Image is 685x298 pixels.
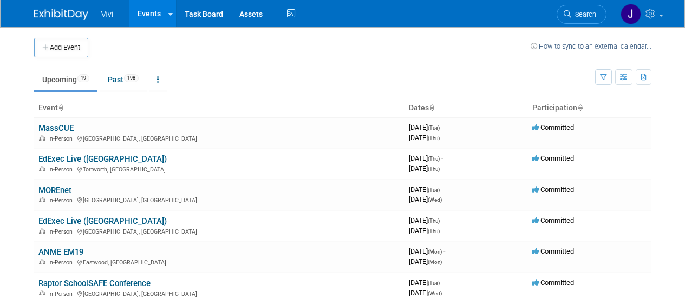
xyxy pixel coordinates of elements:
span: Committed [532,186,574,194]
img: In-Person Event [39,228,45,234]
span: - [441,186,443,194]
span: [DATE] [409,247,445,255]
span: [DATE] [409,227,440,235]
img: ExhibitDay [34,9,88,20]
span: (Thu) [428,228,440,234]
span: [DATE] [409,123,443,131]
img: In-Person Event [39,290,45,296]
img: In-Person Event [39,135,45,141]
span: [DATE] [409,154,443,162]
span: (Thu) [428,135,440,141]
img: In-Person Event [39,259,45,264]
span: (Thu) [428,156,440,162]
span: In-Person [48,135,76,142]
span: - [441,154,443,162]
a: MassCUE [38,123,74,133]
a: How to sync to an external calendar... [531,42,651,50]
span: (Wed) [428,290,442,296]
span: 198 [124,74,139,82]
button: Add Event [34,38,88,57]
a: Sort by Event Name [58,103,63,112]
div: [GEOGRAPHIC_DATA], [GEOGRAPHIC_DATA] [38,289,400,297]
span: Committed [532,216,574,224]
span: In-Person [48,290,76,297]
span: Search [571,10,596,18]
span: [DATE] [409,164,440,173]
span: (Mon) [428,249,442,255]
th: Event [34,99,405,117]
span: - [441,123,443,131]
span: In-Person [48,166,76,173]
a: Past198 [100,69,147,90]
span: - [441,279,443,287]
span: (Mon) [428,259,442,265]
a: EdExec Live ([GEOGRAPHIC_DATA]) [38,216,167,226]
span: [DATE] [409,186,443,194]
span: Committed [532,123,574,131]
img: Jonathan Rendon [621,4,641,24]
a: Search [557,5,606,24]
a: Sort by Participation Type [577,103,583,112]
span: Committed [532,154,574,162]
span: (Wed) [428,197,442,203]
span: - [441,216,443,224]
a: Sort by Start Date [429,103,434,112]
a: EdExec Live ([GEOGRAPHIC_DATA]) [38,154,167,164]
span: [DATE] [409,279,443,287]
a: Raptor SchoolSAFE Conference [38,279,151,288]
span: [DATE] [409,216,443,224]
a: MOREnet [38,186,71,195]
a: Upcoming19 [34,69,97,90]
span: In-Person [48,259,76,266]
a: ANME EM19 [38,247,83,257]
span: [DATE] [409,257,442,266]
th: Dates [405,99,528,117]
span: (Tue) [428,187,440,193]
span: (Tue) [428,125,440,131]
span: (Thu) [428,218,440,224]
div: [GEOGRAPHIC_DATA], [GEOGRAPHIC_DATA] [38,134,400,142]
span: [DATE] [409,289,442,297]
img: In-Person Event [39,197,45,202]
div: [GEOGRAPHIC_DATA], [GEOGRAPHIC_DATA] [38,227,400,235]
span: - [443,247,445,255]
span: In-Person [48,228,76,235]
span: [DATE] [409,134,440,142]
span: (Thu) [428,166,440,172]
span: Committed [532,279,574,287]
div: Eastwood, [GEOGRAPHIC_DATA] [38,257,400,266]
span: [DATE] [409,195,442,203]
span: 19 [77,74,89,82]
th: Participation [528,99,651,117]
span: (Tue) [428,280,440,286]
div: [GEOGRAPHIC_DATA], [GEOGRAPHIC_DATA] [38,195,400,204]
span: Committed [532,247,574,255]
div: Tortworth, [GEOGRAPHIC_DATA] [38,164,400,173]
span: In-Person [48,197,76,204]
img: In-Person Event [39,166,45,171]
span: Vivi [101,10,113,18]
